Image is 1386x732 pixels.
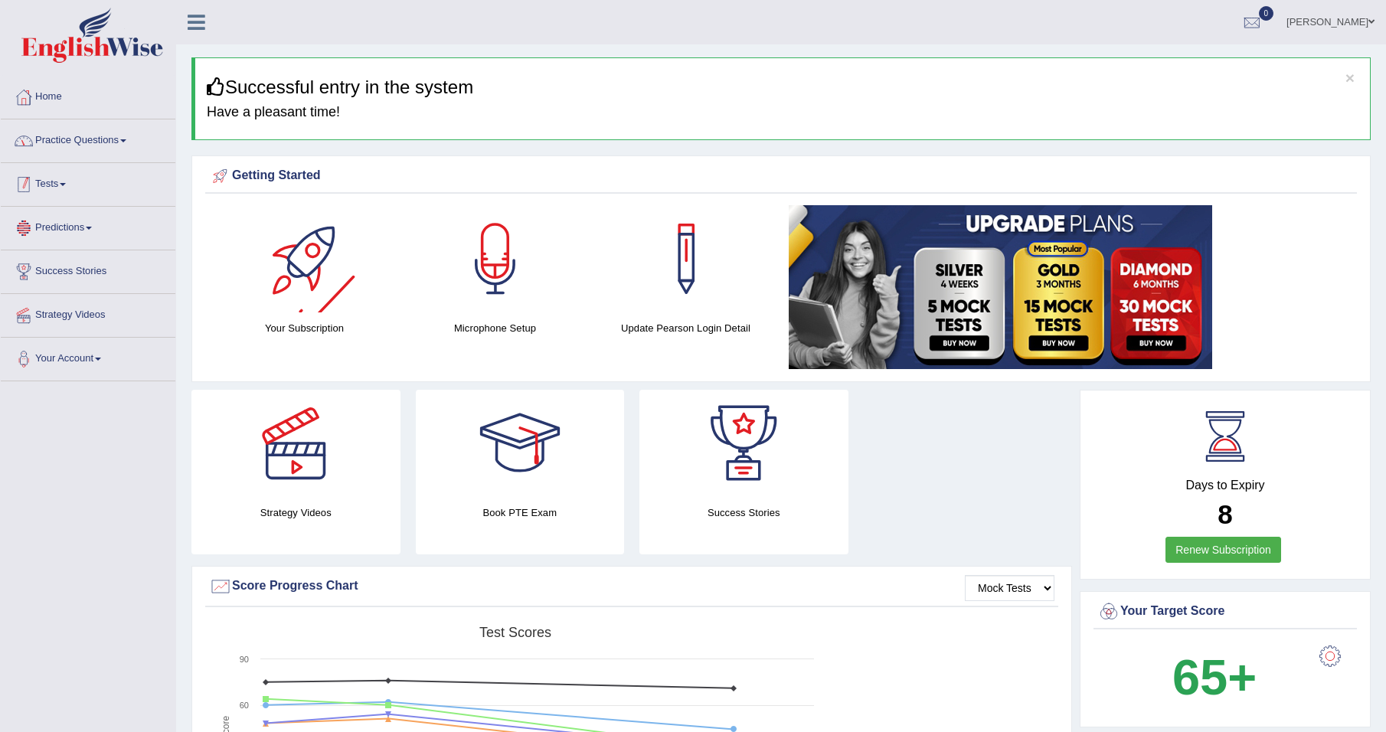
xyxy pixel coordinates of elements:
b: 65+ [1172,649,1257,705]
h4: Success Stories [639,505,848,521]
a: Strategy Videos [1,294,175,332]
text: 90 [240,655,249,664]
a: Tests [1,163,175,201]
span: 0 [1259,6,1274,21]
tspan: Test scores [479,625,551,640]
a: Practice Questions [1,119,175,158]
h4: Update Pearson Login Detail [598,320,773,336]
h4: Days to Expiry [1097,479,1353,492]
a: Predictions [1,207,175,245]
h4: Book PTE Exam [416,505,625,521]
h4: Microphone Setup [407,320,583,336]
img: small5.jpg [789,205,1212,369]
a: Home [1,76,175,114]
a: Success Stories [1,250,175,289]
div: Your Target Score [1097,600,1353,623]
h4: Have a pleasant time! [207,105,1358,120]
div: Score Progress Chart [209,575,1054,598]
h4: Your Subscription [217,320,392,336]
text: 60 [240,701,249,710]
a: Your Account [1,338,175,376]
a: Renew Subscription [1165,537,1281,563]
h4: Strategy Videos [191,505,400,521]
div: Getting Started [209,165,1353,188]
h3: Successful entry in the system [207,77,1358,97]
button: × [1345,70,1355,86]
b: 8 [1218,499,1232,529]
